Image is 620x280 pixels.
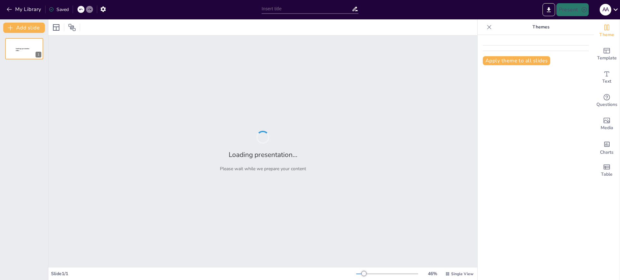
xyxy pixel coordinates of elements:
span: Single View [451,271,473,276]
div: Saved [49,6,69,13]
button: Apply theme to all slides [483,56,550,65]
div: 1 [5,38,43,59]
p: Themes [494,19,587,35]
div: Get real-time input from your audience [594,89,620,112]
p: Please wait while we prepare your content [220,166,306,172]
button: Add slide [3,23,45,33]
span: Table [601,171,613,178]
div: Add text boxes [594,66,620,89]
div: Layout [51,22,61,33]
span: Theme [599,31,614,38]
div: Add a table [594,159,620,182]
div: 46 % [425,271,440,277]
div: Add charts and graphs [594,136,620,159]
button: Present [556,3,589,16]
div: Change the overall theme [594,19,620,43]
span: Position [68,24,76,31]
span: Template [597,55,617,62]
div: Add ready made slides [594,43,620,66]
input: Insert title [262,4,352,14]
div: Add images, graphics, shapes or video [594,112,620,136]
span: Sendsteps presentation editor [16,48,29,52]
div: Slide 1 / 1 [51,271,356,277]
h2: Loading presentation... [229,150,297,159]
button: Export to PowerPoint [542,3,555,16]
span: Questions [596,101,617,108]
span: Media [601,124,613,131]
span: Charts [600,149,614,156]
div: 1 [36,52,41,57]
button: a a [600,3,611,16]
button: My Library [5,4,44,15]
div: a a [600,4,611,16]
span: Text [602,78,611,85]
